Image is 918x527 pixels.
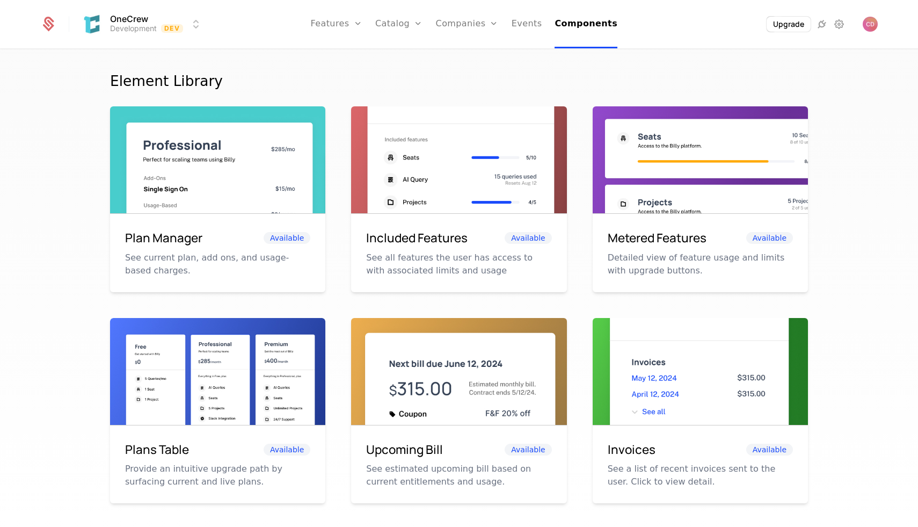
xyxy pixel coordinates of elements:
[608,229,706,247] h6: Metered Features
[125,251,310,277] p: See current plan, add ons, and usage-based charges.
[833,18,846,31] a: Settings
[79,11,105,37] img: OneCrew
[746,444,793,456] span: Available
[110,23,157,34] div: Development
[82,12,202,36] button: Select environment
[366,441,443,459] h6: Upcoming Bill
[366,463,551,488] p: See estimated upcoming bill based on current entitlements and usage.
[125,229,202,247] h6: Plan Manager
[264,232,310,244] span: Available
[863,17,878,32] img: Conrad DIao
[110,15,148,23] span: OneCrew
[505,444,551,456] span: Available
[608,463,793,488] p: See a list of recent invoices sent to the user. Click to view detail.
[608,441,655,459] h6: Invoices
[505,232,551,244] span: Available
[110,73,808,90] div: Element Library
[746,232,793,244] span: Available
[608,251,793,277] p: Detailed view of feature usage and limits with upgrade buttons.
[815,18,828,31] a: Integrations
[767,17,811,32] button: Upgrade
[366,229,468,247] h6: Included Features
[366,251,551,277] p: See all features the user has access to with associated limits and usage
[125,441,189,459] h6: Plans Table
[125,463,310,488] p: Provide an intuitive upgrade path by surfacing current and live plans.
[161,24,183,33] span: Dev
[863,17,878,32] button: Open user button
[264,444,310,456] span: Available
